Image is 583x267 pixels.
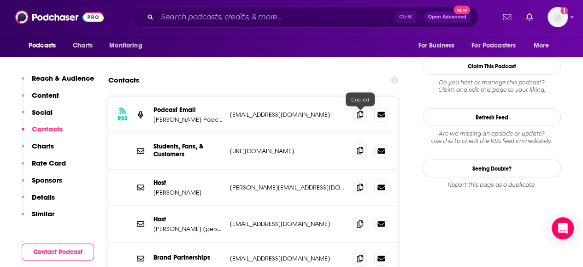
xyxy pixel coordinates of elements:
[32,91,59,100] p: Content
[22,125,63,142] button: Contacts
[522,9,536,25] a: Show notifications dropdown
[153,254,223,261] p: Brand Partnerships
[32,209,54,218] p: Similar
[552,217,574,239] div: Open Intercom Messenger
[153,116,223,124] p: [PERSON_NAME] Podcast
[423,57,561,75] button: Claim This Podcast
[230,220,346,228] p: [EMAIL_ADDRESS][DOMAIN_NAME]
[32,193,55,202] p: Details
[73,39,93,52] span: Charts
[465,37,529,54] button: open menu
[32,142,54,150] p: Charts
[22,74,94,91] button: Reach & Audience
[132,6,478,28] div: Search podcasts, credits, & more...
[15,8,104,26] img: Podchaser - Follow, Share and Rate Podcasts
[346,93,375,107] div: Copied
[548,7,568,27] button: Show profile menu
[153,106,223,114] p: Podcast Email
[548,7,568,27] span: Logged in as RiverheadPublicity
[118,115,128,122] h3: RSS
[32,125,63,133] p: Contacts
[157,10,395,24] input: Search podcasts, credits, & more...
[453,6,470,14] span: New
[423,79,561,94] div: Claim and edit this page to your liking.
[423,130,561,145] div: Are we missing an episode or update? Use this to check the RSS feed immediately.
[103,37,154,54] button: open menu
[22,176,62,193] button: Sponsors
[67,37,98,54] a: Charts
[153,179,223,187] p: Host
[230,184,346,191] p: [PERSON_NAME][EMAIL_ADDRESS][DOMAIN_NAME]
[32,108,53,117] p: Social
[412,37,466,54] button: open menu
[32,176,62,184] p: Sponsors
[22,108,53,125] button: Social
[32,159,66,167] p: Rate Card
[230,111,346,119] p: [EMAIL_ADDRESS][DOMAIN_NAME]
[534,39,549,52] span: More
[153,225,223,233] p: [PERSON_NAME] (personal)
[471,39,516,52] span: For Podcasters
[499,9,515,25] a: Show notifications dropdown
[22,37,68,54] button: open menu
[423,160,561,178] a: Seeing Double?
[424,12,471,23] button: Open AdvancedNew
[428,15,466,19] span: Open Advanced
[22,209,54,226] button: Similar
[153,142,223,158] p: Students, Fans, & Customers
[230,147,346,155] p: [URL][DOMAIN_NAME]
[153,215,223,223] p: Host
[548,7,568,27] img: User Profile
[22,159,66,176] button: Rate Card
[423,181,561,189] div: Report this page as a duplicate.
[22,91,59,108] button: Content
[32,74,94,83] p: Reach & Audience
[395,11,417,23] span: Ctrl K
[29,39,56,52] span: Podcasts
[560,7,568,14] svg: Add a profile image
[109,39,142,52] span: Monitoring
[22,193,55,210] button: Details
[108,71,139,89] h2: Contacts
[22,142,54,159] button: Charts
[418,39,454,52] span: For Business
[230,255,346,262] p: [EMAIL_ADDRESS][DOMAIN_NAME]
[153,189,223,196] p: [PERSON_NAME]
[22,243,94,261] button: Contact Podcast
[423,79,561,86] span: Do you host or manage this podcast?
[527,37,561,54] button: open menu
[423,108,561,126] button: Refresh Feed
